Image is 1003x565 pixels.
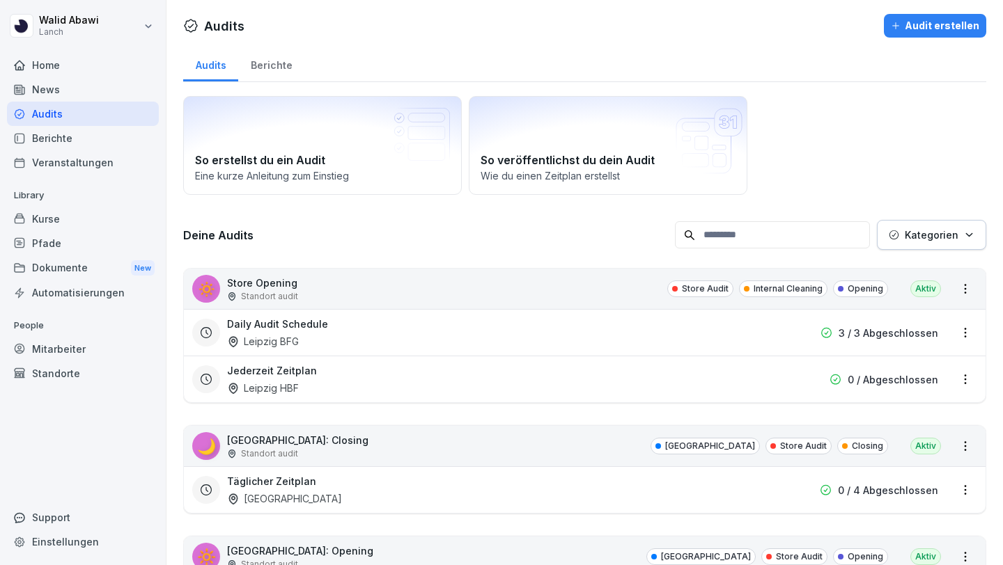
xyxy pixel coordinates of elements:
[910,438,941,454] div: Aktiv
[7,255,159,281] div: Dokumente
[7,207,159,231] a: Kurse
[227,276,298,290] p: Store Opening
[131,260,155,276] div: New
[7,315,159,337] p: People
[7,361,159,385] a: Standorte
[877,220,986,250] button: Kategorien
[7,184,159,207] p: Library
[7,505,159,530] div: Support
[227,317,328,331] h3: Daily Audit Schedule
[7,150,159,175] a: Veranstaltungen
[241,290,298,303] p: Standort audit
[7,280,159,305] a: Automatisierungen
[7,337,159,361] a: Mitarbeiter
[183,228,668,243] h3: Deine Audits
[481,152,736,168] h2: So veröffentlichst du dein Audit
[7,102,159,126] a: Audits
[481,168,736,183] p: Wie du einen Zeitplan erstellst
[661,550,751,563] p: [GEOGRAPHIC_DATA]
[884,14,986,38] button: Audit erstellen
[7,53,159,77] a: Home
[227,543,373,558] p: [GEOGRAPHIC_DATA]: Opening
[891,18,979,33] div: Audit erstellen
[195,152,450,168] h2: So erstellst du ein Audit
[238,46,304,81] a: Berichte
[7,77,159,102] a: News
[852,440,883,452] p: Closing
[192,432,220,460] div: 🌙
[227,433,368,447] p: [GEOGRAPHIC_DATA]: Closing
[7,231,159,255] a: Pfade
[227,474,316,488] h3: Täglicher Zeitplan
[910,280,941,297] div: Aktiv
[848,372,938,387] p: 0 / Abgeschlossen
[469,96,747,195] a: So veröffentlichst du dein AuditWie du einen Zeitplan erstellst
[227,334,299,349] div: Leipzig BFG
[195,168,450,183] p: Eine kurze Anleitung zum Einstieg
[754,282,823,295] p: Internal Cleaning
[39,27,99,37] p: Lanch
[780,440,827,452] p: Store Audit
[848,282,883,295] p: Opening
[682,282,729,295] p: Store Audit
[227,491,342,506] div: [GEOGRAPHIC_DATA]
[838,483,938,498] p: 0 / 4 Abgeschlossen
[39,15,99,26] p: Walid Abawi
[241,447,298,460] p: Standort audit
[183,46,238,81] a: Audits
[665,440,755,452] p: [GEOGRAPHIC_DATA]
[910,548,941,565] div: Aktiv
[227,363,317,378] h3: Jederzeit Zeitplan
[204,17,244,35] h1: Audits
[192,275,220,303] div: 🔅
[848,550,883,563] p: Opening
[905,228,958,242] p: Kategorien
[7,126,159,150] a: Berichte
[183,96,462,195] a: So erstellst du ein AuditEine kurze Anleitung zum Einstieg
[839,326,938,340] p: 3 / 3 Abgeschlossen
[7,255,159,281] a: DokumenteNew
[7,530,159,554] a: Einstellungen
[227,381,299,395] div: Leipzig HBF
[776,550,823,563] p: Store Audit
